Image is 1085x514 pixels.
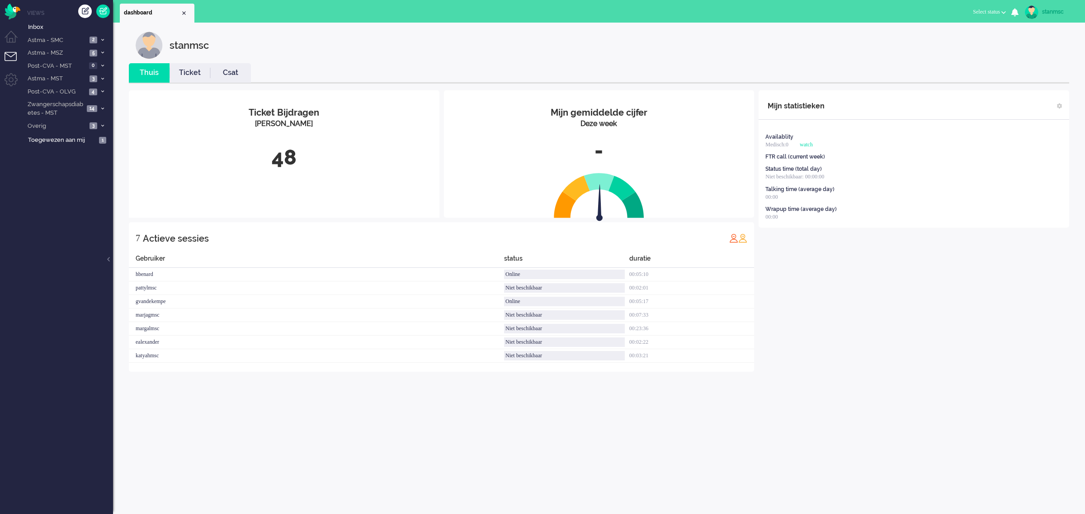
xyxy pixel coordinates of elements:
div: Wrapup time (average day) [765,206,837,213]
div: Ticket Bijdragen [136,106,433,119]
li: Ticket [170,63,210,83]
div: - [451,136,748,166]
li: Thuis [129,63,170,83]
span: Astma - SMC [26,36,87,45]
div: 00:23:36 [629,322,755,336]
span: 2 [90,37,97,43]
div: Actieve sessies [143,229,209,248]
li: Tickets menu [5,52,25,72]
li: Admin menu [5,73,25,93]
div: margalmsc [129,322,504,336]
span: dashboard [124,9,180,17]
div: FTR call (current week) [765,153,825,161]
div: Online [504,270,625,279]
span: 3 [90,122,97,129]
div: 7 [136,229,140,247]
span: 3 [90,75,97,82]
div: Online [504,297,625,306]
div: Close tab [180,9,188,17]
a: stanmsc [1023,5,1076,19]
a: Quick Ticket [96,5,110,18]
span: Post-CVA - MST [26,62,86,70]
span: 0 [89,62,97,69]
div: 00:03:21 [629,349,755,363]
div: Creëer ticket [78,5,92,18]
img: profile_orange.svg [738,234,747,243]
div: 00:07:33 [629,308,755,322]
div: Deze week [451,119,748,129]
div: gvandekempe [129,295,504,308]
span: 1 [99,137,106,144]
div: 00:05:10 [629,268,755,281]
span: Overig [26,122,87,131]
div: Status time (total day) [765,165,822,173]
div: Niet beschikbaar [504,351,625,360]
img: arrow.svg [580,184,619,223]
span: Post-CVA - OLVG [26,88,86,96]
span: Medisch:0 [765,141,788,148]
div: Mijn gemiddelde cijfer [451,106,748,119]
div: 48 [136,143,433,173]
img: avatar [1025,5,1038,19]
div: 00:02:01 [629,281,755,295]
li: Dashboard [120,4,194,23]
a: Inbox [26,22,113,32]
span: 00:00 [765,214,778,220]
span: 00:00 [765,194,778,200]
a: Csat [210,68,251,78]
span: 5 [90,50,97,56]
span: Astma - MST [26,75,87,83]
div: Mijn statistieken [768,97,825,115]
div: Niet beschikbaar [504,283,625,293]
a: Omnidesk [5,6,20,13]
a: Thuis [129,68,170,78]
img: customer.svg [136,32,163,59]
li: Csat [210,63,251,83]
img: flow_omnibird.svg [5,4,20,19]
li: Select status [967,3,1011,23]
div: hbenard [129,268,504,281]
div: 00:02:22 [629,336,755,349]
div: [PERSON_NAME] [136,119,433,129]
div: duratie [629,254,755,268]
div: Talking time (average day) [765,186,835,193]
span: 4 [89,89,97,95]
div: Niet beschikbaar [504,310,625,320]
span: Toegewezen aan mij [28,136,96,145]
li: Views [27,9,113,17]
div: Gebruiker [129,254,504,268]
img: semi_circle.svg [554,173,644,218]
div: Niet beschikbaar [504,337,625,347]
div: stanmsc [1042,7,1076,16]
div: stanmsc [170,32,209,59]
div: pattylmsc [129,281,504,295]
div: ealexander [129,336,504,349]
span: Select status [973,9,1000,15]
div: 00:05:17 [629,295,755,308]
span: watch [800,141,813,148]
a: Toegewezen aan mij 1 [26,135,113,145]
span: Astma - MSZ [26,49,87,57]
span: Niet beschikbaar: 00:00:00 [765,173,824,180]
button: Select status [967,5,1011,19]
a: Ticket [170,68,210,78]
span: 14 [87,105,97,112]
div: Availablity [765,133,793,141]
div: status [504,254,629,268]
img: profile_red.svg [729,234,738,243]
div: katyahmsc [129,349,504,363]
div: Niet beschikbaar [504,324,625,333]
span: Zwangerschapsdiabetes - MST [26,100,84,117]
span: Inbox [28,23,113,32]
li: Dashboard menu [5,31,25,51]
div: marjagmsc [129,308,504,322]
